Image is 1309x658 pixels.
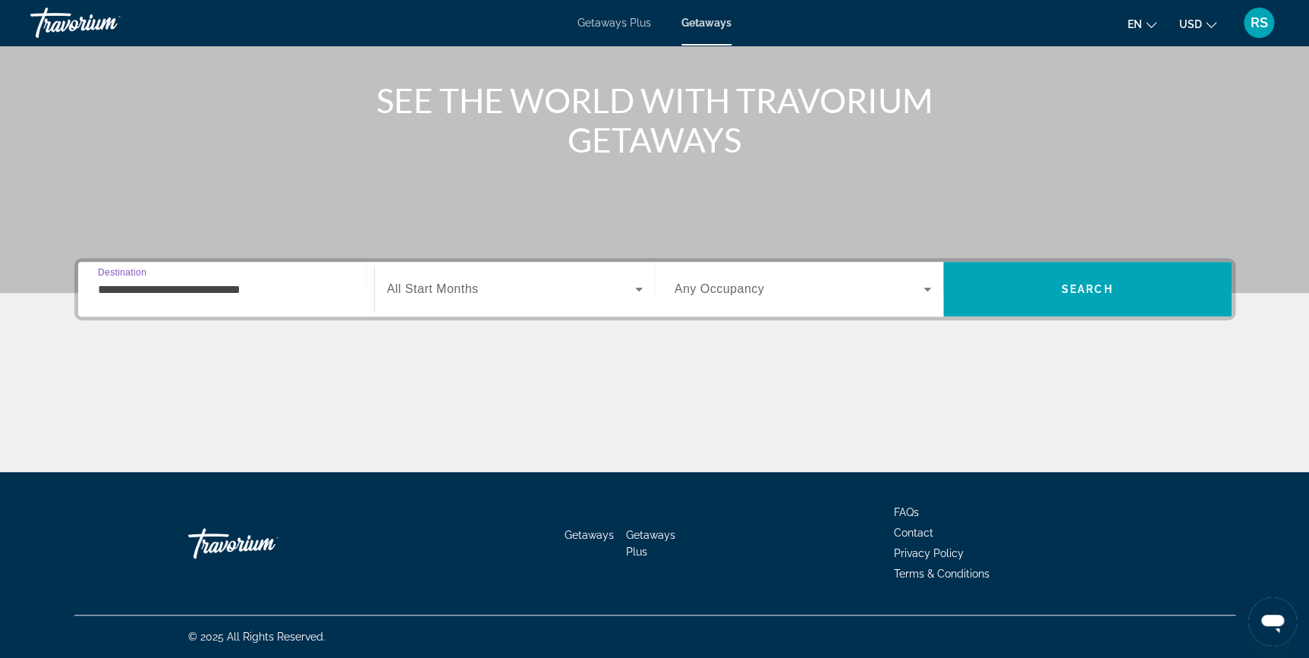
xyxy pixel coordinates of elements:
span: Search [1062,283,1113,295]
input: Select destination [98,281,354,299]
a: Getaways Plus [577,17,651,29]
span: © 2025 All Rights Reserved. [188,631,326,643]
span: All Start Months [387,282,479,295]
a: Privacy Policy [894,547,964,559]
a: Travorium [30,3,182,43]
button: Change currency [1179,13,1216,35]
h1: SEE THE WORLD WITH TRAVORIUM GETAWAYS [370,80,939,159]
a: Terms & Conditions [894,568,990,580]
a: Getaways [681,17,732,29]
div: Search widget [78,262,1232,316]
a: Contact [894,527,933,539]
button: User Menu [1239,7,1279,39]
a: FAQs [894,506,919,518]
button: Change language [1128,13,1156,35]
a: Getaways [565,529,614,541]
span: RS [1251,15,1268,30]
span: USD [1179,18,1202,30]
a: Getaways Plus [626,529,675,558]
a: Go Home [188,521,340,566]
span: Destination [98,267,146,277]
iframe: Button to launch messaging window [1248,597,1297,646]
button: Search [943,262,1232,316]
span: Any Occupancy [675,282,765,295]
span: en [1128,18,1142,30]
